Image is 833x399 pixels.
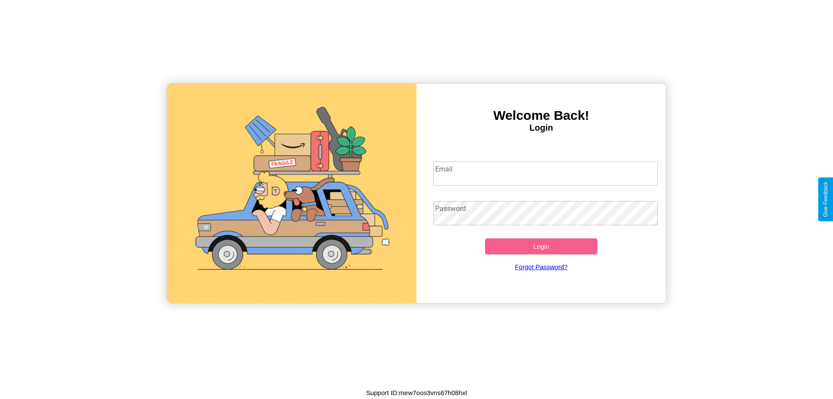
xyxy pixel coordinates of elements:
[366,387,467,399] p: Support ID: mew7oos3vns67h08hxl
[167,84,416,303] img: gif
[823,182,829,217] div: Give Feedback
[485,238,597,254] button: Login
[416,108,666,123] h3: Welcome Back!
[416,123,666,133] h4: Login
[429,254,654,279] a: Forgot Password?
